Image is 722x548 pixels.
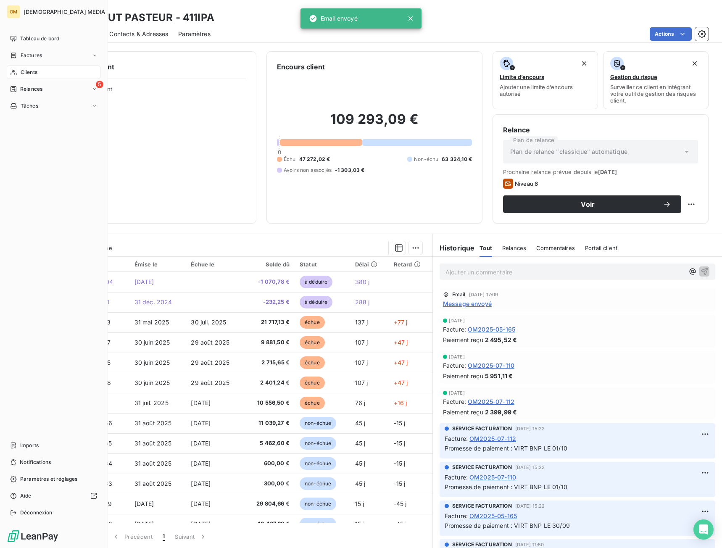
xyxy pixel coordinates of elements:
[443,361,466,370] span: Facture :
[284,155,296,163] span: Échu
[468,325,515,334] span: OM2025-05-165
[443,408,483,416] span: Paiement reçu
[248,479,289,488] span: 300,00 €
[248,278,289,286] span: -1 070,78 €
[468,361,514,370] span: OM2025-07-110
[134,261,181,268] div: Émise le
[191,319,226,326] span: 30 juil. 2025
[394,480,406,487] span: -15 j
[300,477,336,490] span: non-échue
[433,243,475,253] h6: Historique
[300,276,332,288] span: à déduire
[515,465,545,470] span: [DATE] 15:22
[598,169,617,175] span: [DATE]
[355,339,368,346] span: 107 j
[248,298,289,306] span: -232,25 €
[355,440,366,447] span: 45 j
[443,371,483,380] span: Paiement reçu
[299,155,330,163] span: 47 272,02 €
[469,434,516,443] span: OM2025-07-112
[355,500,364,507] span: 15 j
[503,125,698,135] h6: Relance
[134,419,172,427] span: 31 août 2025
[134,298,172,306] span: 31 déc. 2024
[449,390,465,395] span: [DATE]
[163,532,165,541] span: 1
[445,473,468,482] span: Facture :
[20,509,53,516] span: Déconnexion
[248,520,289,528] span: 10 467,68 €
[284,166,332,174] span: Avoirs non associés
[443,335,483,344] span: Paiement reçu
[134,520,154,527] span: [DATE]
[515,180,538,187] span: Niveau 6
[469,292,498,297] span: [DATE] 17:09
[191,359,229,366] span: 29 août 2025
[442,155,472,163] span: 63 324,10 €
[355,460,366,467] span: 45 j
[51,62,246,72] h6: Informations client
[610,84,701,104] span: Surveiller ce client en intégrant votre outil de gestion des risques client.
[515,426,545,431] span: [DATE] 15:22
[191,419,211,427] span: [DATE]
[21,102,38,110] span: Tâches
[20,35,59,42] span: Tableau de bord
[248,318,289,327] span: 21 717,13 €
[68,86,246,97] span: Propriétés Client
[309,11,358,26] div: Email envoyé
[109,30,168,38] span: Contacts & Adresses
[394,500,407,507] span: -45 j
[536,245,575,251] span: Commentaires
[248,379,289,387] span: 2 401,24 €
[20,475,77,483] span: Paramètres et réglages
[449,354,465,359] span: [DATE]
[394,261,427,268] div: Retard
[355,298,370,306] span: 288 j
[134,399,169,406] span: 31 juil. 2025
[452,292,466,297] span: Email
[500,74,544,80] span: Limite d’encours
[7,489,100,503] a: Aide
[191,379,229,386] span: 29 août 2025
[277,111,472,136] h2: 109 293,09 €
[394,460,406,467] span: -15 j
[445,445,567,452] span: Promesse de paiement : VIRT BNP LE 01/10
[513,201,663,208] span: Voir
[20,442,39,449] span: Imports
[134,500,154,507] span: [DATE]
[7,5,20,18] div: OM
[134,440,172,447] span: 31 août 2025
[248,338,289,347] span: 9 881,50 €
[468,397,514,406] span: OM2025-07-112
[355,520,364,527] span: 15 j
[300,296,332,308] span: à déduire
[278,149,281,155] span: 0
[300,336,325,349] span: échue
[191,339,229,346] span: 29 août 2025
[500,84,591,97] span: Ajouter une limite d’encours autorisé
[134,278,154,285] span: [DATE]
[503,195,681,213] button: Voir
[394,379,408,386] span: +47 j
[248,439,289,448] span: 5 462,60 €
[693,519,714,540] div: Open Intercom Messenger
[452,425,512,432] span: SERVICE FACTURATION
[248,399,289,407] span: 10 556,50 €
[394,319,408,326] span: +77 j
[300,356,325,369] span: échue
[248,358,289,367] span: 2 715,65 €
[650,27,692,41] button: Actions
[469,473,516,482] span: OM2025-07-110
[170,528,212,545] button: Suivant
[20,492,32,500] span: Aide
[134,460,172,467] span: 31 août 2025
[452,502,512,510] span: SERVICE FACTURATION
[355,419,366,427] span: 45 j
[485,335,517,344] span: 2 495,52 €
[503,169,698,175] span: Prochaine relance prévue depuis le
[469,511,517,520] span: OM2025-05-165
[414,155,438,163] span: Non-échu
[134,480,172,487] span: 31 août 2025
[20,458,51,466] span: Notifications
[134,319,169,326] span: 31 mai 2025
